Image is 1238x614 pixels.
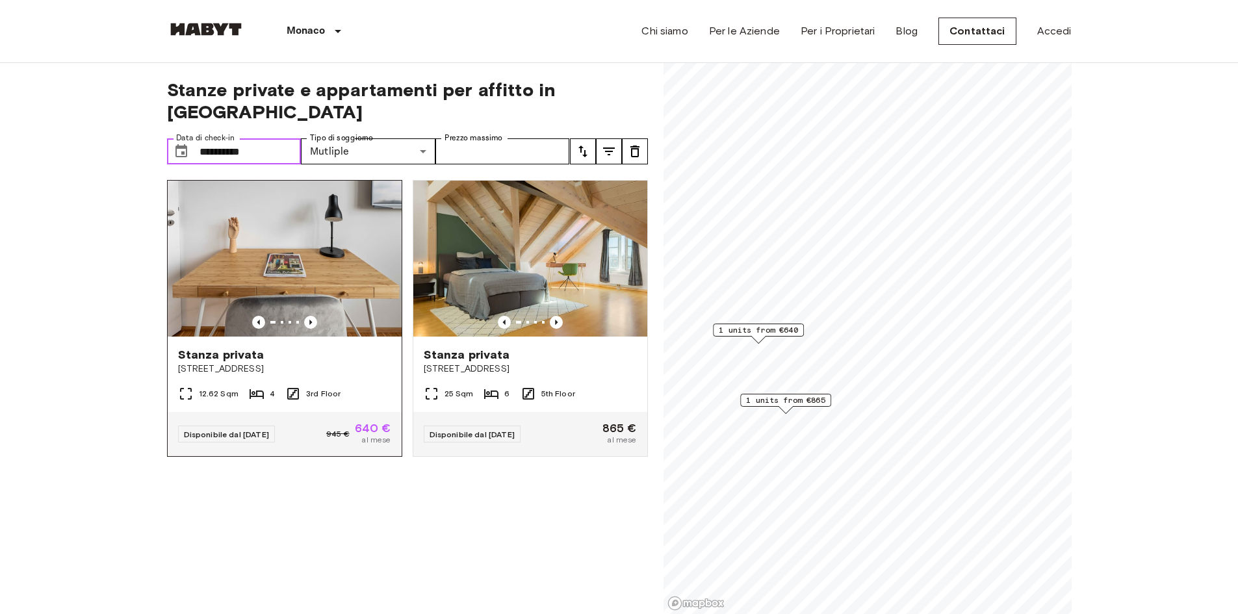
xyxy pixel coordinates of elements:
span: 6 [504,388,509,400]
a: Contattaci [938,18,1016,45]
button: Previous image [550,316,563,329]
div: Map marker [713,324,804,344]
span: Stanza privata [424,347,510,363]
a: Accedi [1037,23,1072,39]
label: Data di check-in [176,133,235,144]
a: Mapbox logo [667,596,725,611]
span: 12.62 Sqm [199,388,239,400]
label: Prezzo massimo [445,133,502,144]
span: [STREET_ADDRESS] [424,363,637,376]
img: Habyt [167,23,245,36]
a: Chi siamo [641,23,688,39]
a: Marketing picture of unit DE-02-006-001-05HFPrevious imagePrevious imageStanza privata[STREET_ADD... [413,180,648,457]
span: al mese [361,434,391,446]
button: tune [596,138,622,164]
span: Stanze private e appartamenti per affitto in [GEOGRAPHIC_DATA] [167,79,648,123]
img: Marketing picture of unit DE-02-023-002-02HF [168,181,402,337]
span: 1 units from €865 [746,394,825,406]
span: Stanza privata [178,347,264,363]
button: Choose date, selected date is 1 Nov 2025 [168,138,194,164]
span: al mese [607,434,636,446]
div: Map marker [740,394,831,414]
span: [STREET_ADDRESS] [178,363,391,376]
div: Mutliple [301,138,435,164]
button: Previous image [498,316,511,329]
button: Previous image [304,316,317,329]
a: Per i Proprietari [801,23,875,39]
a: Marketing picture of unit DE-02-023-002-02HFPrevious imagePrevious imageStanza privata[STREET_ADD... [167,180,402,457]
span: 5th Floor [541,388,575,400]
span: 945 € [326,428,350,440]
span: 25 Sqm [445,388,474,400]
span: 865 € [602,422,637,434]
button: tune [622,138,648,164]
span: Disponibile dal [DATE] [430,429,515,439]
span: 1 units from €640 [719,324,798,336]
a: Per le Aziende [709,23,780,39]
span: 640 € [355,422,391,434]
a: Blog [896,23,918,39]
span: Disponibile dal [DATE] [184,429,269,439]
button: Previous image [252,316,265,329]
p: Monaco [287,23,326,39]
span: 3rd Floor [306,388,341,400]
span: 4 [270,388,275,400]
button: tune [570,138,596,164]
label: Tipo di soggiorno [310,133,373,144]
img: Marketing picture of unit DE-02-006-001-05HF [413,181,647,337]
